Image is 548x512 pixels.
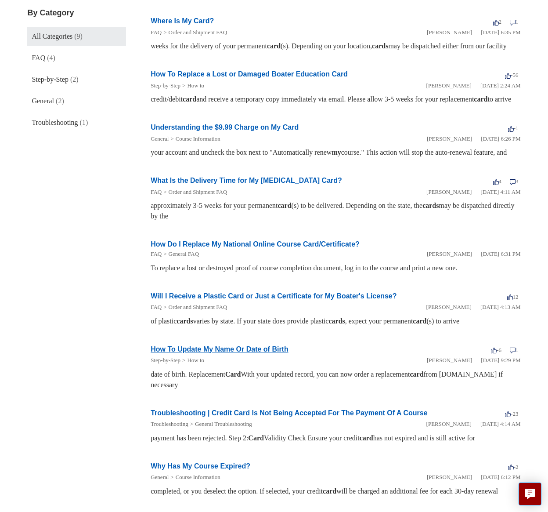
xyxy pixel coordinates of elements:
time: 03/11/2022, 02:24 [480,82,521,89]
a: Understanding the $9.99 Charge on My Card [151,123,299,131]
span: 1 [510,18,519,25]
span: (2) [70,76,79,83]
a: Order and Shipment FAQ [169,189,227,195]
a: FAQ [151,251,162,257]
time: 03/16/2022, 04:13 [480,304,521,310]
a: Will I Receive a Plastic Card or Just a Certificate for My Boater's License? [151,292,397,300]
li: FAQ [151,28,162,37]
a: Troubleshooting | Credit Card Is Not Being Accepted For The Payment Of A Course [151,409,427,417]
span: (9) [74,33,83,40]
a: FAQ (4) [27,48,126,68]
em: card [323,487,336,495]
span: -1 [508,125,519,131]
span: (4) [47,54,55,62]
a: How To Update My Name Or Date of Birth [151,345,288,353]
div: credit/debit and receive a temporary copy immediately via email. Please allow 3-5 weeks for your ... [151,94,520,105]
a: Step-by-Step (2) [27,70,126,89]
a: Step-by-Step [151,357,180,363]
a: Order and Shipment FAQ [169,29,227,36]
em: cards [328,317,345,325]
li: Order and Shipment FAQ [162,188,227,196]
li: General [151,473,169,482]
li: General FAQ [162,250,199,258]
li: How to [180,356,204,365]
a: Step-by-Step [151,82,180,89]
em: card [183,95,196,103]
a: Course Information [176,135,220,142]
li: [PERSON_NAME] [426,81,472,90]
span: 3 [510,178,519,185]
span: -56 [505,72,518,78]
div: payment has been rejected. Step 2: Validity Check Ensure your credit has not expired and is still... [151,433,520,443]
span: (2) [56,97,64,105]
li: [PERSON_NAME] [427,134,472,143]
span: All Categories [32,33,72,40]
li: [PERSON_NAME] [426,420,472,428]
em: card [413,317,426,325]
li: Order and Shipment FAQ [162,303,227,312]
span: 4 [493,178,502,185]
li: [PERSON_NAME] [426,188,472,196]
button: Live chat [519,483,541,505]
a: How Do I Replace My National Online Course Card/Certificate? [151,240,360,248]
time: 01/05/2024, 18:35 [481,29,520,36]
div: date of birth. Replacement With your updated record, you can now order a replacement from [DOMAIN... [151,369,520,390]
time: 01/05/2024, 18:31 [481,251,520,257]
li: [PERSON_NAME] [427,356,472,365]
a: FAQ [151,304,162,310]
li: Step-by-Step [151,81,180,90]
div: To replace a lost or destroyed proof of course completion document, log in to the course and prin... [151,263,520,273]
div: of plastic varies by state. If your state does provide plastic , expect your permanent (s) to arrive [151,316,520,327]
a: Course Information [176,474,220,480]
time: 03/14/2022, 04:11 [480,189,520,195]
span: 12 [507,294,519,300]
em: Card [248,434,264,442]
a: Troubleshooting (1) [27,113,126,132]
a: FAQ [151,29,162,36]
a: General Troubleshooting [195,421,252,427]
span: -2 [508,464,519,470]
em: card [267,42,281,50]
li: [PERSON_NAME] [426,303,472,312]
div: weeks for the delivery of your permanent (s). Depending on your location, may be dispatched eithe... [151,41,520,51]
li: General Troubleshooting [188,420,252,428]
li: FAQ [151,250,162,258]
div: approximately 3-5 weeks for your permanent (s) to be delivered. Depending on the state, the may b... [151,200,520,222]
li: Troubleshooting [151,420,188,428]
span: 2 [493,18,502,25]
span: Troubleshooting [32,119,78,126]
span: -23 [505,410,518,417]
em: card [410,370,423,378]
a: What Is the Delivery Time for My [MEDICAL_DATA] Card? [151,177,342,184]
h3: By Category [27,7,126,19]
a: How To Replace a Lost or Damaged Boater Education Card [151,70,348,78]
a: General [151,135,169,142]
span: -6 [491,347,501,353]
li: FAQ [151,188,162,196]
span: FAQ [32,54,45,62]
a: Why Has My Course Expired? [151,462,250,470]
time: 03/15/2022, 21:29 [481,357,520,363]
a: FAQ [151,189,162,195]
em: card [474,95,487,103]
em: cards [177,317,193,325]
a: How to [187,82,204,89]
li: Course Information [169,473,220,482]
a: How to [187,357,204,363]
li: [PERSON_NAME] [427,28,472,37]
li: [PERSON_NAME] [427,473,472,482]
em: Card [225,370,241,378]
a: General FAQ [169,251,199,257]
a: General [151,474,169,480]
em: card [360,434,373,442]
a: Order and Shipment FAQ [169,304,227,310]
time: 01/05/2024, 18:12 [481,474,520,480]
li: Order and Shipment FAQ [162,28,227,37]
time: 01/05/2024, 18:26 [481,135,520,142]
span: Step-by-Step [32,76,68,83]
time: 03/16/2022, 04:14 [480,421,521,427]
em: cards [372,42,388,50]
li: How to [180,81,204,90]
em: card [278,202,291,209]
